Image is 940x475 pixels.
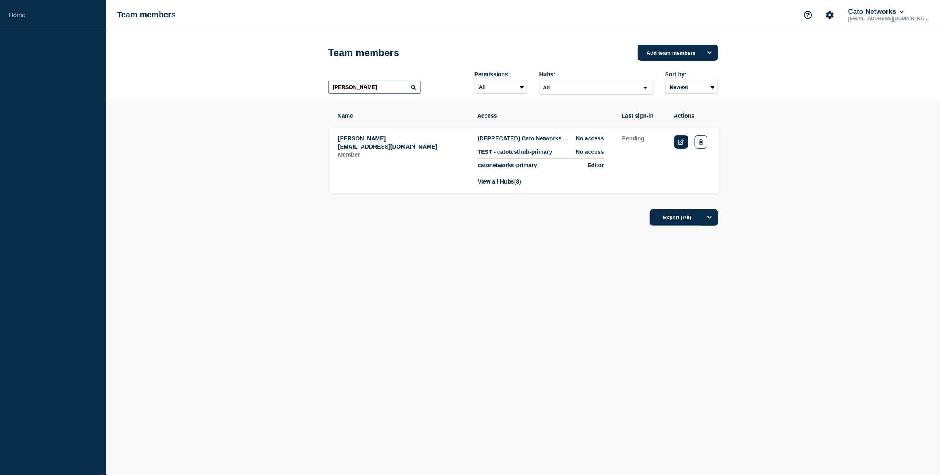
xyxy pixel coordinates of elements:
[338,151,469,158] p: Role: Member
[576,135,604,142] span: No access
[541,83,638,93] input: Search for option
[539,81,653,95] div: Search for option
[800,6,817,24] button: Support
[337,112,469,119] th: Name
[474,71,527,78] div: Permissions:
[338,135,386,142] span: [PERSON_NAME]
[338,135,469,142] p: Name: Ned Bautil
[474,81,527,94] select: Permissions:
[821,6,839,24] button: Account settings
[478,159,604,168] li: Access to Hub catonetworks-primary with role Editor
[576,149,604,155] span: No access
[695,135,707,149] button: Delete
[478,178,521,185] button: View all Hubs(3)
[514,178,521,185] span: (3)
[847,8,906,16] button: Cato Networks
[338,143,469,150] p: Email: nedvanroi.bautil@catonetworks.com
[477,112,613,119] th: Access
[117,10,176,19] h1: Team members
[674,135,711,185] td: Actions: Edit Delete
[621,112,665,119] th: Last sign-in
[328,47,399,58] h1: Team members
[478,135,571,142] span: (DEPRECATED) Cato Networks Adista
[674,135,688,149] a: Edit
[478,162,537,168] span: catonetworks-primary
[665,71,718,78] div: Sort by:
[638,45,718,61] button: Add team members
[622,135,666,185] td: Last sign-in: Pending
[847,16,931,22] p: [EMAIL_ADDRESS][DOMAIN_NAME]
[478,135,604,145] li: Access to Hub (DEPRECATED) Cato Networks Adista with role No access
[650,209,718,226] button: Export (All)
[328,81,421,94] input: Search team members
[702,209,718,226] button: Options
[588,162,604,168] span: Editor
[478,145,604,159] li: Access to Hub TEST - catotesthub-primary with role No access
[702,45,718,61] button: Options
[673,112,711,119] th: Actions
[665,81,718,94] select: Sort by
[478,149,552,155] span: TEST - catotesthub-primary
[539,71,653,78] div: Hubs:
